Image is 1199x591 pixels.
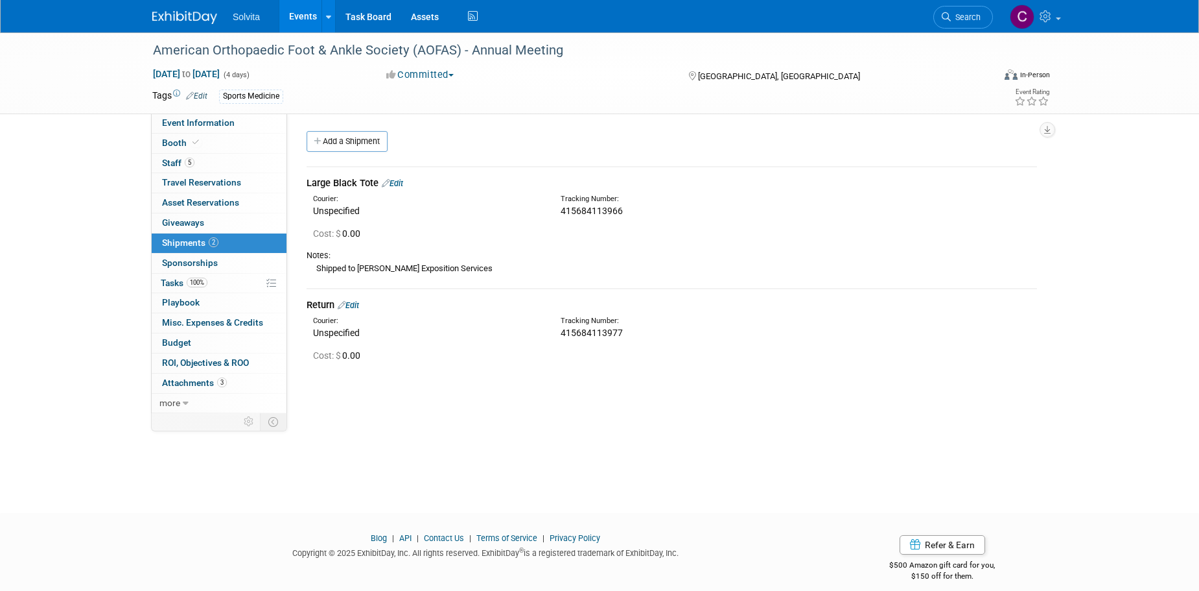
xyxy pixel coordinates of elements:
[161,278,207,288] span: Tasks
[313,350,342,361] span: Cost: $
[313,350,366,361] span: 0.00
[192,139,199,146] i: Booth reservation complete
[389,533,397,543] span: |
[152,68,220,80] span: [DATE] [DATE]
[222,71,250,79] span: (4 days)
[561,194,851,204] div: Tracking Number:
[152,254,286,273] a: Sponsorships
[233,12,260,22] span: Solvita
[152,89,207,104] td: Tags
[399,533,412,543] a: API
[162,378,227,388] span: Attachments
[152,114,286,133] a: Event Information
[561,206,623,216] span: 415684113966
[1005,69,1018,80] img: Format-Inperson.png
[152,193,286,213] a: Asset Reservations
[152,394,286,413] a: more
[152,313,286,333] a: Misc. Expenses & Credits
[152,333,286,353] a: Budget
[1019,70,1050,80] div: In-Person
[152,154,286,173] a: Staff5
[162,217,204,228] span: Giveaways
[307,131,388,152] a: Add a Shipment
[162,177,241,187] span: Travel Reservations
[162,357,249,368] span: ROI, Objectives & ROO
[838,571,1047,582] div: $150 off for them.
[180,69,192,79] span: to
[162,117,235,128] span: Event Information
[152,11,217,24] img: ExhibitDay
[698,71,860,81] span: [GEOGRAPHIC_DATA], [GEOGRAPHIC_DATA]
[307,250,1037,261] div: Notes:
[152,354,286,373] a: ROI, Objectives & ROO
[152,213,286,233] a: Giveaways
[152,234,286,253] a: Shipments2
[307,176,1037,190] div: Large Black Tote
[382,68,459,82] button: Committed
[933,6,993,29] a: Search
[152,544,819,559] div: Copyright © 2025 ExhibitDay, Inc. All rights reserved. ExhibitDay is a registered trademark of Ex...
[162,337,191,348] span: Budget
[519,547,524,554] sup: ®
[466,533,474,543] span: |
[209,237,218,247] span: 2
[162,138,202,148] span: Booth
[162,258,218,268] span: Sponsorships
[338,300,359,310] a: Edit
[187,278,207,287] span: 100%
[916,67,1050,87] div: Event Format
[561,316,851,326] div: Tracking Number:
[313,194,541,204] div: Courier:
[476,533,537,543] a: Terms of Service
[219,90,283,103] div: Sports Medicine
[238,413,261,430] td: Personalize Event Tab Strip
[162,317,263,328] span: Misc. Expenses & Credits
[162,158,194,168] span: Staff
[313,204,541,217] div: Unspecified
[951,12,981,22] span: Search
[185,158,194,167] span: 5
[424,533,464,543] a: Contact Us
[313,326,541,339] div: Unspecified
[539,533,548,543] span: |
[152,173,286,193] a: Travel Reservations
[900,535,985,555] a: Refer & Earn
[217,378,227,387] span: 3
[413,533,422,543] span: |
[162,197,239,208] span: Asset Reservations
[382,178,403,188] a: Edit
[307,298,1037,312] div: Return
[1014,89,1049,95] div: Event Rating
[371,533,387,543] a: Blog
[162,297,200,308] span: Playbook
[152,274,286,293] a: Tasks100%
[1010,5,1034,29] img: Cindy Miller
[162,237,218,248] span: Shipments
[838,551,1047,581] div: $500 Amazon gift card for you,
[561,328,623,338] span: 415684113977
[550,533,600,543] a: Privacy Policy
[307,261,1037,275] div: Shipped to [PERSON_NAME] Exposition Services
[152,134,286,153] a: Booth
[313,228,342,239] span: Cost: $
[261,413,287,430] td: Toggle Event Tabs
[152,293,286,313] a: Playbook
[159,398,180,408] span: more
[313,228,366,239] span: 0.00
[186,91,207,101] a: Edit
[313,316,541,326] div: Courier:
[148,39,973,62] div: American Orthopaedic Foot & Ankle Society (AOFAS) - Annual Meeting
[152,374,286,393] a: Attachments3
